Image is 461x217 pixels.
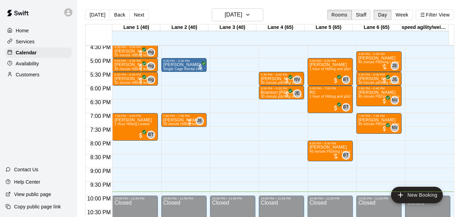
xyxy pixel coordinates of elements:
a: Services [5,36,72,47]
span: 30 minute pitching lesson [358,81,400,85]
div: 4:45 PM – 5:30 PM [358,52,400,56]
span: 45 minute Pitching Lesson [358,95,402,98]
span: 45 minute Pitching Lesson [358,122,402,126]
div: 5:30 PM – 6:00 PM [358,73,400,76]
div: Lane 1 (40) [112,24,160,31]
span: 45 minute Pitching Lesson [358,60,402,64]
span: Nathan Volf [393,96,399,105]
span: 10:30 PM [85,209,112,215]
div: 5:30 PM – 6:00 PM [114,73,155,76]
span: 6:30 PM [89,99,113,105]
p: Calendar [16,49,37,56]
span: BT [343,104,349,111]
p: Contact Us [14,166,38,173]
span: All customers have paid [197,63,204,70]
div: Nathan Volf [391,124,399,132]
p: Home [16,27,29,34]
span: Justin Evans [393,76,399,84]
div: 10:00 PM – 11:59 PM [310,197,351,200]
span: JE [197,118,202,124]
div: Lane 6 (65) [353,24,401,31]
span: All customers have paid [284,91,290,98]
span: Brandon Taylor [345,76,350,84]
span: 5:00 PM [89,58,113,64]
span: Justin Evans [198,117,204,125]
span: 30 minute pitching lesson [261,95,302,98]
span: NV [294,76,300,83]
span: Brandon Taylor [345,103,350,111]
button: Rooms [327,10,352,20]
p: Customers [16,71,39,78]
a: Home [5,25,72,36]
div: Justin Evans [391,62,399,70]
div: 7:00 PM – 7:45 PM [358,114,400,118]
span: mg [148,76,154,83]
span: matt gonzalez [150,48,155,56]
span: 5:30 PM [89,72,113,78]
h6: [DATE] [224,10,242,20]
div: Brandon Taylor [342,103,350,111]
span: All customers have paid [137,63,144,70]
div: matt gonzalez [147,76,155,84]
span: 30 minute Hitting lesson [163,122,203,126]
span: 1 hour of Hitting and pitching/fielding [310,95,370,98]
div: 4:30 PM – 5:00 PM [114,45,155,49]
span: All customers have paid [381,98,388,105]
span: BT [148,131,153,138]
a: Calendar [5,47,72,58]
button: Next [129,10,149,20]
button: Back [110,10,130,20]
p: View public page [14,191,51,198]
a: Availability [5,58,72,69]
div: Lane 2 (40) [160,24,208,31]
span: All customers have paid [332,105,339,111]
button: Day [373,10,391,20]
div: 5:30 PM – 6:00 PM [261,73,302,76]
span: BT [343,76,349,83]
span: mg [148,63,154,69]
p: Copy public page link [14,203,61,210]
span: 30 minute pitching lesson [261,81,302,85]
div: Brandon Taylor [342,76,350,84]
span: mg [148,49,154,56]
div: 7:00 PM – 7:30 PM: Parker Wehner [161,113,207,127]
div: 7:00 PM – 7:30 PM [163,114,205,118]
span: 30 minute Hitting lesson [114,81,154,85]
span: 6:00 PM [89,86,113,91]
div: 7:00 PM – 8:00 PM [114,114,155,118]
span: 1 hour of Hitting and pitching/fielding [310,67,370,71]
span: NV [392,97,397,104]
div: Nathan Volf [293,76,301,84]
span: Brandon Taylor [345,151,350,160]
div: 5:30 PM – 6:00 PM: Trey Tonkin [259,72,304,86]
div: 5:00 PM – 6:00 PM: Johnathan Henderson [308,58,353,86]
div: 6:00 PM – 6:30 PM [261,87,302,90]
div: 6:00 PM – 6:45 PM: 45 minute Pitching Lesson [356,86,402,106]
span: Nathan Volf [296,76,301,84]
a: Customers [5,69,72,80]
div: matt gonzalez [147,62,155,70]
div: Brandon Taylor [342,151,350,160]
span: 45 minute Pitching Lesson [310,150,353,153]
div: Justin Evans [196,117,204,125]
span: 8:00 PM [89,141,113,147]
span: 9:00 PM [89,168,113,174]
span: 10:00 PM [85,196,112,202]
span: 8:30 PM [89,154,113,160]
div: matt gonzalez [147,48,155,56]
div: 4:30 PM – 5:00 PM: Colton Brown [112,44,158,58]
span: Nathan Volf [393,124,399,132]
span: 7:30 PM [89,127,113,133]
div: 5:00 PM – 5:30 PM [114,59,155,63]
span: 9:30 PM [89,182,113,188]
div: 10:00 PM – 11:59 PM [114,197,155,200]
div: 5:00 PM – 6:00 PM [310,59,351,63]
div: Brandon Taylor [147,131,155,139]
div: 10:00 PM – 11:59 PM [358,197,400,200]
p: Help Center [14,178,40,185]
span: JE [392,63,397,69]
